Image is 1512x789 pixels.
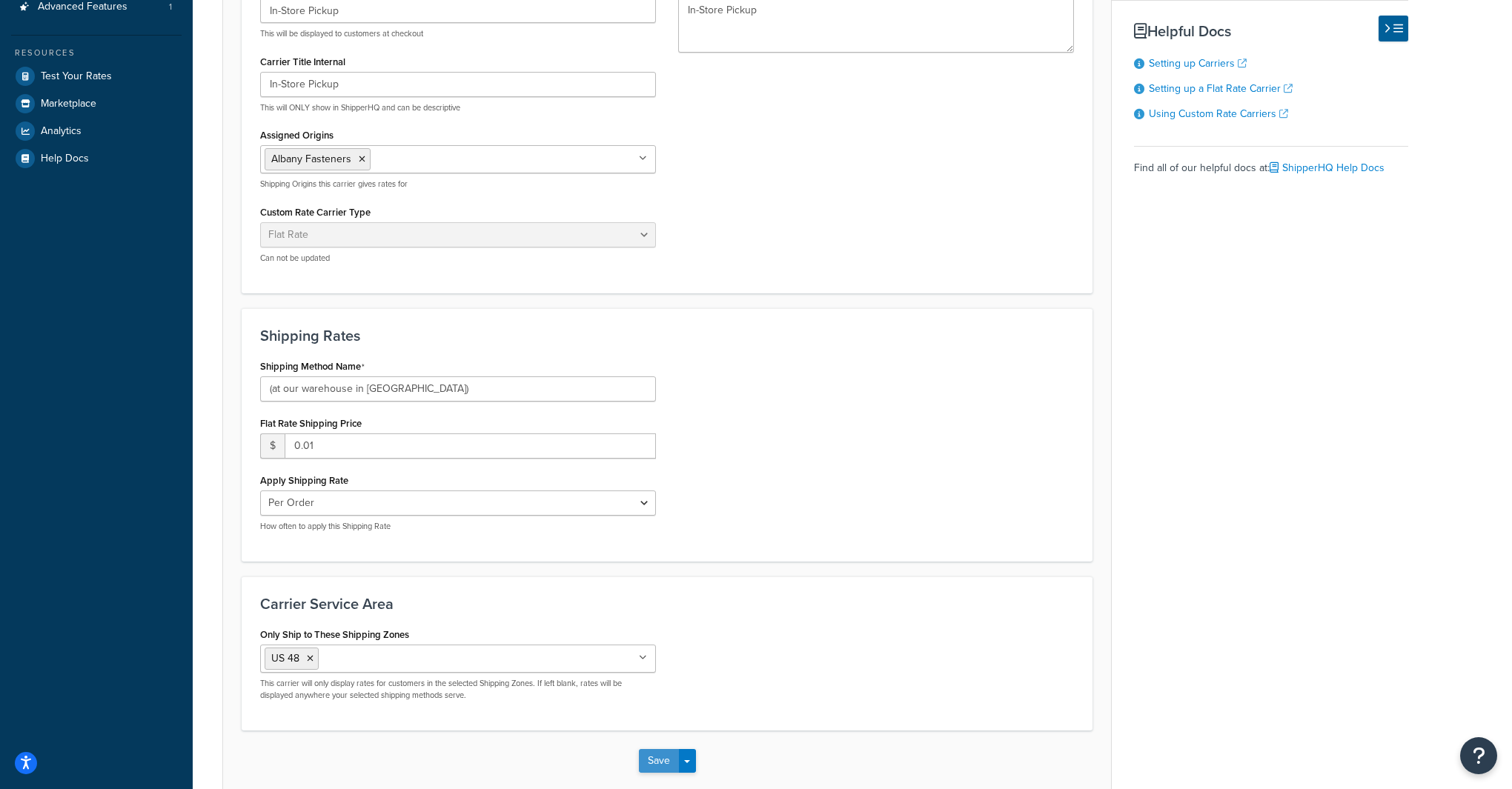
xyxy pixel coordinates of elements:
[260,179,656,190] p: Shipping Origins this carrier gives rates for
[260,475,348,486] label: Apply Shipping Rate
[1149,56,1247,71] a: Setting up Carriers
[260,56,345,67] label: Carrier Title Internal
[271,650,299,666] span: US 48
[1149,106,1288,121] a: Using Custom Rate Carriers
[260,253,656,264] p: Can not be updated
[11,90,182,117] a: Marketplace
[41,125,82,138] span: Analytics
[260,102,656,113] p: This will ONLY show in ShipperHQ and can be descriptive
[1134,146,1408,179] div: Find all of our helpful docs at:
[271,151,351,167] span: Albany Fasteners
[1134,23,1408,39] h3: Helpful Docs
[11,145,182,172] a: Help Docs
[41,153,89,165] span: Help Docs
[260,629,409,640] label: Only Ship to These Shipping Zones
[11,118,182,144] a: Analytics
[11,47,182,59] div: Resources
[1460,737,1497,774] button: Open Resource Center
[38,1,127,13] span: Advanced Features
[260,361,365,373] label: Shipping Method Name
[1379,16,1408,41] button: Hide Help Docs
[260,130,334,141] label: Assigned Origins
[260,327,1074,344] h3: Shipping Rates
[260,418,362,429] label: Flat Rate Shipping Price
[41,70,112,83] span: Test Your Rates
[11,63,182,90] a: Test Your Rates
[1149,81,1293,96] a: Setting up a Flat Rate Carrier
[1270,160,1385,176] a: ShipperHQ Help Docs
[639,749,679,773] button: Save
[260,433,285,459] span: $
[41,98,96,110] span: Marketplace
[260,207,371,218] label: Custom Rate Carrier Type
[260,28,656,39] p: This will be displayed to customers at checkout
[260,596,1074,612] h3: Carrier Service Area
[260,521,656,532] p: How often to apply this Shipping Rate
[260,678,656,701] p: This carrier will only display rates for customers in the selected Shipping Zones. If left blank,...
[169,1,172,13] span: 1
